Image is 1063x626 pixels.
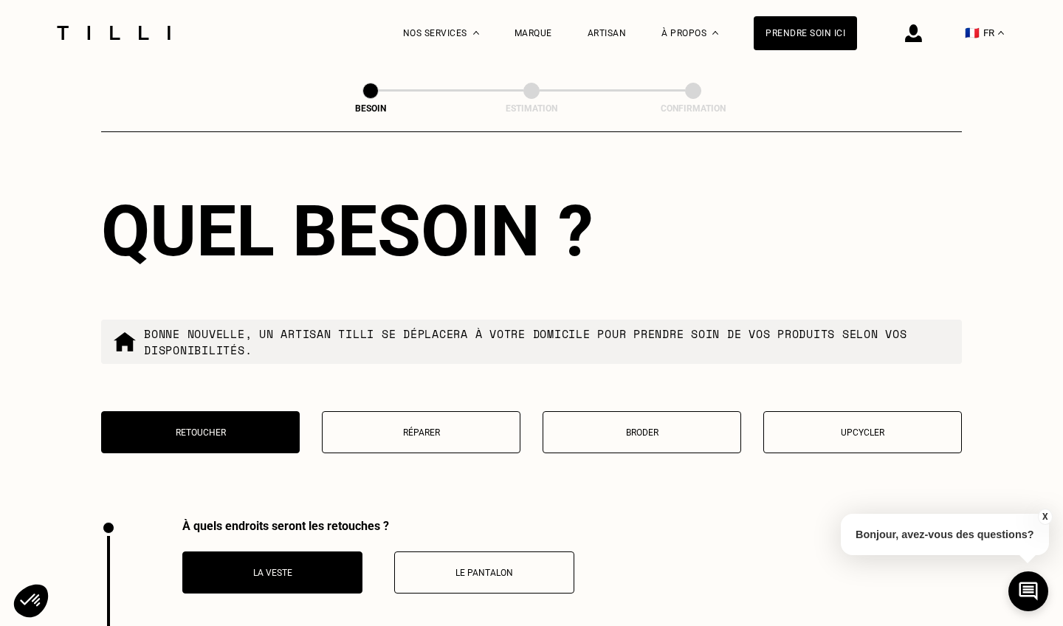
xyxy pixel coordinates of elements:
p: Upcycler [771,427,954,438]
img: menu déroulant [998,31,1004,35]
a: Prendre soin ici [754,16,857,50]
p: Le pantalon [402,568,566,578]
p: La veste [190,568,354,578]
img: icône connexion [905,24,922,42]
div: À quels endroits seront les retouches ? [182,519,574,533]
a: Artisan [588,28,627,38]
button: Le pantalon [394,551,574,594]
span: 🇫🇷 [965,26,980,40]
div: Confirmation [619,103,767,114]
p: Bonne nouvelle, un artisan tilli se déplacera à votre domicile pour prendre soin de vos produits ... [144,326,950,358]
button: Retoucher [101,411,300,453]
p: Bonjour, avez-vous des questions? [841,514,1049,555]
div: Besoin [297,103,444,114]
img: Menu déroulant à propos [712,31,718,35]
img: commande à domicile [113,330,137,354]
img: Logo du service de couturière Tilli [52,26,176,40]
button: Réparer [322,411,520,453]
button: Upcycler [763,411,962,453]
img: Menu déroulant [473,31,479,35]
p: Retoucher [109,427,292,438]
button: Broder [543,411,741,453]
div: Estimation [458,103,605,114]
button: La veste [182,551,362,594]
div: Quel besoin ? [101,190,962,272]
button: X [1037,509,1052,525]
p: Broder [551,427,733,438]
p: Réparer [330,427,512,438]
a: Marque [515,28,552,38]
